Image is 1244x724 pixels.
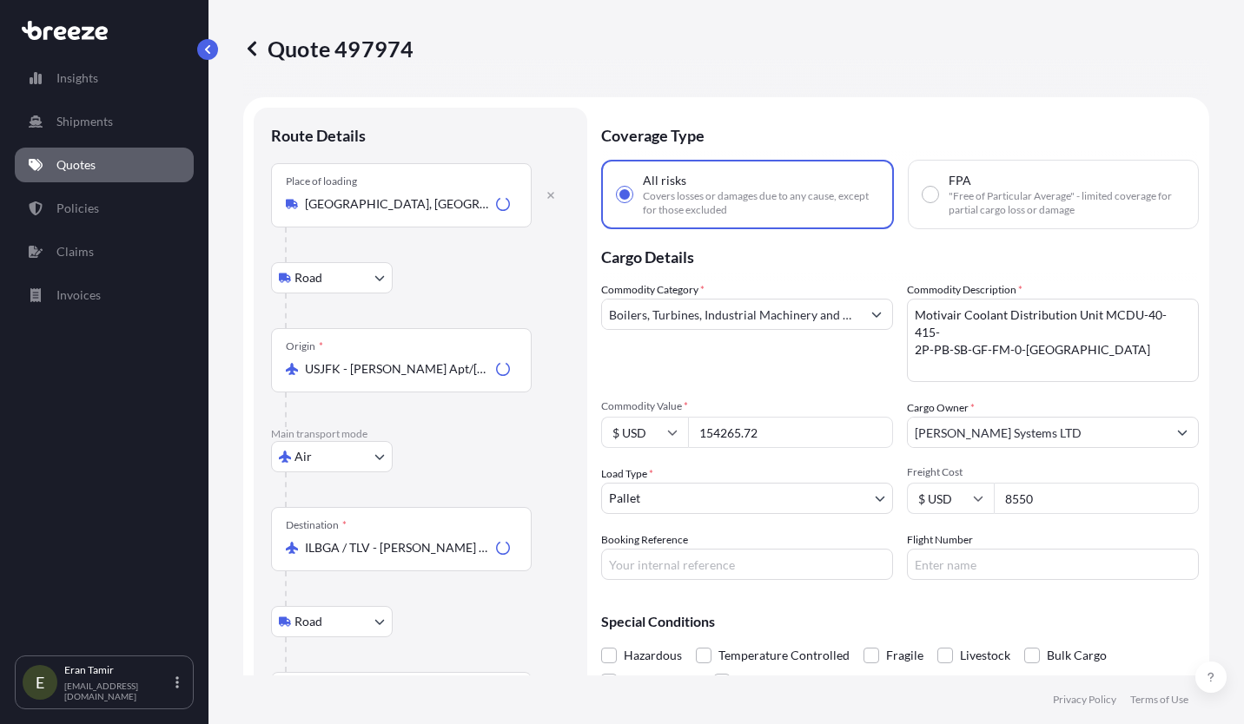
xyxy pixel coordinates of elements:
a: Policies [15,191,194,226]
p: Invoices [56,286,101,304]
span: Road [294,613,322,630]
p: [EMAIL_ADDRESS][DOMAIN_NAME] [64,681,172,701]
button: Pallet [601,483,893,514]
label: Cargo Owner [907,399,975,417]
p: Insights [56,69,98,87]
p: Cargo Details [601,229,1199,281]
div: Destination [286,518,347,532]
p: Policies [56,200,99,217]
input: Enter amount [994,483,1199,514]
a: Privacy Policy [1053,693,1116,707]
input: Destination [305,539,489,556]
a: Shipments [15,104,194,139]
input: FPA"Free of Particular Average" - limited coverage for partial cargo loss or damage [923,187,938,202]
span: Livestock [960,642,1010,668]
p: Claims [56,243,94,260]
span: Hazardous [624,642,682,668]
a: Invoices [15,278,194,313]
span: Freight Cost [907,465,1199,479]
span: Bulk Cargo [1047,642,1107,668]
a: Terms of Use [1130,693,1188,707]
span: E [36,674,44,691]
label: Flight Number [907,531,973,549]
input: Type amount [688,417,893,448]
p: Eran Tamir [64,663,172,677]
input: Place of loading [305,195,489,213]
input: Full name [908,417,1167,448]
button: Show suggestions [861,299,892,330]
span: Fragile [886,642,923,668]
a: Insights [15,61,194,95]
input: Enter name [907,549,1199,580]
input: Select a commodity type [602,299,861,330]
span: Road [294,269,322,286]
span: Used Goods [737,668,801,694]
span: Bagged Goods [624,668,700,694]
button: Select transport [271,441,393,472]
a: Claims [15,234,194,269]
label: Booking Reference [601,531,688,549]
span: Pallet [609,490,640,507]
span: Air [294,448,312,465]
input: Origin [305,360,489,378]
p: Route Details [271,125,366,146]
span: All risks [643,172,686,189]
p: Quotes [56,156,96,174]
textarea: Motivair Coolant Distribution Unit MCDU-40-415- 2P-PB-SB-GF-FM-0-[GEOGRAPHIC_DATA] [907,299,1199,382]
div: Loading [496,362,510,376]
input: Your internal reference [601,549,893,580]
span: Commodity Value [601,399,893,413]
label: Commodity Description [907,281,1022,299]
div: Origin [286,339,323,353]
p: Shipments [56,113,113,130]
button: Select transport [271,262,393,293]
span: Covers losses or damages due to any cause, except for those excluded [643,189,878,217]
input: All risksCovers losses or damages due to any cause, except for those excluded [617,187,632,202]
p: Coverage Type [601,108,1199,160]
p: Special Conditions [601,615,1199,629]
a: Quotes [15,148,194,182]
div: Loading [496,541,510,555]
span: "Free of Particular Average" - limited coverage for partial cargo loss or damage [949,189,1184,217]
p: Quote 497974 [243,35,414,63]
div: Place of loading [286,174,357,188]
button: Select transport [271,606,393,637]
div: Loading [496,197,510,211]
label: Commodity Category [601,281,705,299]
span: Temperature Controlled [718,642,850,668]
span: Load Type [601,465,653,483]
p: Main transport mode [271,427,570,441]
span: FPA [949,172,971,189]
button: Show suggestions [1167,417,1198,448]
